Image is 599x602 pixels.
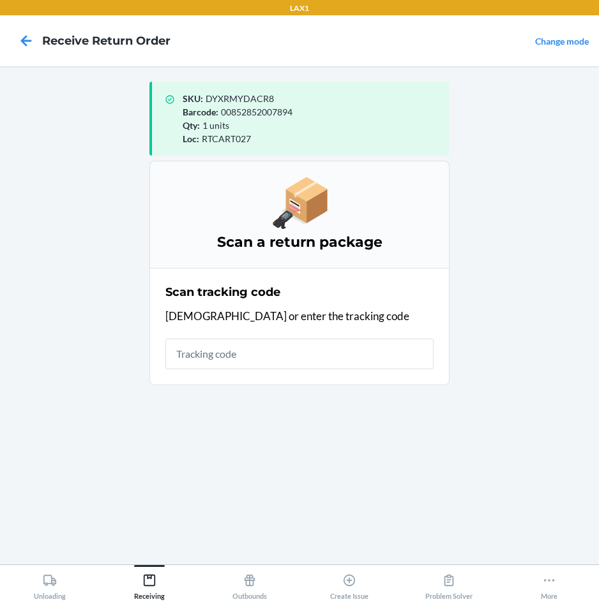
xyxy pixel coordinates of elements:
[183,106,218,117] span: Barcode :
[290,3,309,14] p: LAX1
[42,33,171,49] h4: Receive Return Order
[206,93,274,104] span: DYXRMYDACR8
[541,568,557,600] div: More
[232,568,267,600] div: Outbounds
[299,565,399,600] button: Create Issue
[183,120,200,131] span: Qty :
[221,106,292,117] span: 00852852007894
[535,36,589,47] a: Change mode
[425,568,473,600] div: Problem Solver
[330,568,368,600] div: Create Issue
[200,565,299,600] button: Outbounds
[165,232,434,253] h3: Scan a return package
[165,284,280,300] h2: Scan tracking code
[165,339,434,369] input: Tracking code
[165,308,434,325] p: [DEMOGRAPHIC_DATA] or enter the tracking code
[134,568,165,600] div: Receiving
[100,565,199,600] button: Receiving
[183,133,199,144] span: Loc :
[202,133,251,144] span: RTCART027
[34,568,66,600] div: Unloading
[183,93,203,104] span: SKU :
[202,120,229,131] span: 1 units
[499,565,599,600] button: More
[399,565,499,600] button: Problem Solver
